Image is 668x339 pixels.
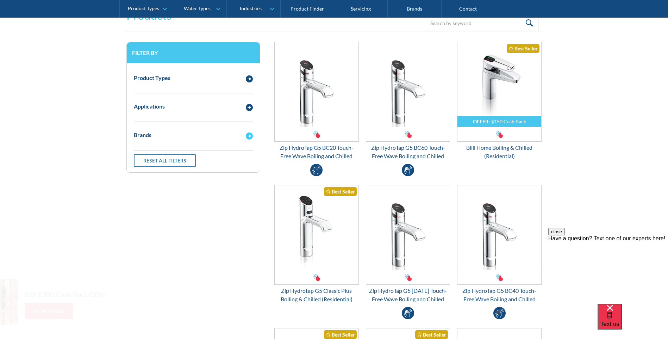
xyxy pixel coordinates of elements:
[25,289,106,300] h5: Billi $300 Cash Back Offer
[132,49,255,56] h3: Filter by
[548,228,668,313] iframe: podium webchat widget prompt
[366,185,450,303] a: Zip HydroTap G5 BC100 Touch-Free Wave Boiling and ChilledZip HydroTap G5 [DATE] Touch-Free Wave B...
[366,143,450,160] div: Zip HydroTap G5 BC60 Touch-Free Wave Boiling and Chilled
[426,15,538,31] input: Search by keyword
[274,42,359,160] a: Zip HydroTap G5 BC20 Touch-Free Wave Boiling and ChilledZip HydroTap G5 BC20 Touch-Free Wave Boil...
[274,286,359,303] div: Zip Hydrotap G5 Classic Plus Boiling & Chilled (Residential)
[275,42,358,127] img: Zip HydroTap G5 BC20 Touch-Free Wave Boiling and Chilled
[457,286,542,303] div: Zip HydroTap G5 BC40 Touch-Free Wave Boiling and Chilled
[507,44,539,53] div: Best Seller
[275,185,358,270] img: Zip Hydrotap G5 Classic Plus Boiling & Chilled (Residential)
[415,330,448,339] div: Best Seller
[134,74,170,82] div: Product Types
[134,131,151,139] div: Brands
[128,6,159,12] div: Product Types
[134,102,165,111] div: Applications
[274,143,359,160] div: Zip HydroTap G5 BC20 Touch-Free Wave Boiling and Chilled
[473,118,490,124] div: OFFER:
[184,6,211,12] div: Water Types
[366,42,450,160] a: Zip HydroTap G5 BC60 Touch-Free Wave Boiling and ChilledZip HydroTap G5 BC60 Touch-Free Wave Boil...
[240,6,262,12] div: Industries
[457,143,542,160] div: Billi Home Boiling & Chilled (Residential)
[25,303,73,319] a: View Range
[457,42,541,127] img: Billi Home Boiling & Chilled (Residential)
[366,42,450,127] img: Zip HydroTap G5 BC60 Touch-Free Wave Boiling and Chilled
[457,185,542,303] a: Zip HydroTap G5 BC40 Touch-Free Wave Boiling and ChilledZip HydroTap G5 BC40 Touch-Free Wave Boil...
[366,286,450,303] div: Zip HydroTap G5 [DATE] Touch-Free Wave Boiling and Chilled
[366,185,450,270] img: Zip HydroTap G5 BC100 Touch-Free Wave Boiling and Chilled
[274,185,359,303] a: Zip Hydrotap G5 Classic Plus Boiling & Chilled (Residential)Best SellerZip Hydrotap G5 Classic Pl...
[457,42,542,160] a: OFFER:$150 Cash BackBilli Home Boiling & Chilled (Residential)Best SellerBilli Home Boiling & Chi...
[598,304,668,339] iframe: podium webchat widget bubble
[457,185,541,270] img: Zip HydroTap G5 BC40 Touch-Free Wave Boiling and Chilled
[324,330,357,339] div: Best Seller
[134,154,196,167] a: Reset all filters
[324,187,357,196] div: Best Seller
[491,118,526,124] div: $150 Cash Back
